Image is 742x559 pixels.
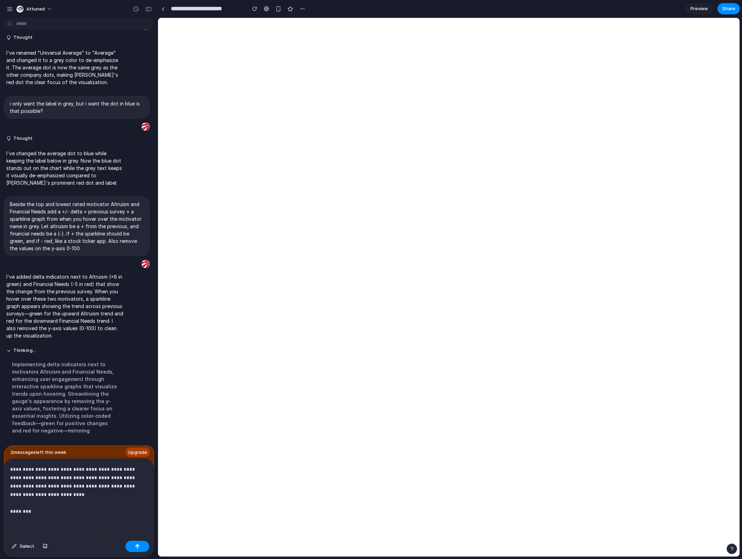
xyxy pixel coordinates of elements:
[128,449,147,456] span: Upgrade
[6,49,123,86] p: I've renamed "Universal Average" to "Average" and changed it to a grey color to de-emphasize it. ...
[14,4,56,15] button: Attuned
[722,5,735,12] span: Share
[10,100,144,115] p: i only want the label in grey, but i want the dot in blue is that possible?
[125,448,150,457] a: Upgrade
[20,543,34,550] span: Select
[6,273,123,339] p: I've added delta indicators next to Altruism (+8 in green) and Financial Needs (-5 in red) that s...
[6,150,123,186] p: I've changed the average dot to blue while keeping the label below in grey. Now the blue dot stan...
[8,541,38,552] button: Select
[11,449,66,456] span: 2 message s left this week
[691,5,708,12] span: Preview
[717,3,740,14] button: Share
[685,3,713,14] a: Preview
[6,356,123,438] div: Implementing delta indicators next to motivators Altruism and Financial Needs, enhancing user eng...
[10,200,144,252] p: Beside the top and lowest rated motivator Altruism and Financial Needs add a +/- delta + previous...
[26,6,45,13] span: Attuned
